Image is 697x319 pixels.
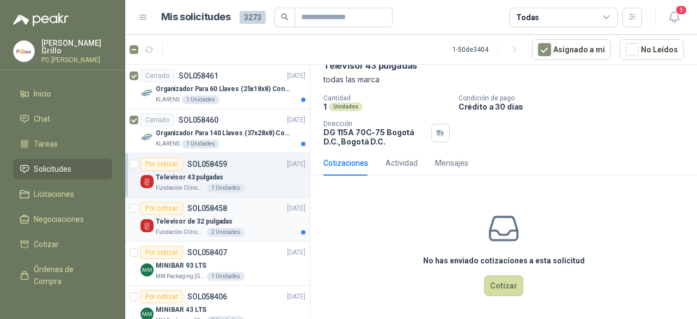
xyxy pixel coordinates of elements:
div: Todas [516,11,539,23]
h3: No has enviado cotizaciones a esta solicitud [423,255,585,267]
p: Crédito a 30 días [458,102,693,111]
p: [DATE] [287,292,305,302]
a: CerradoSOL058460[DATE] Company LogoOrganizador Para 140 Llaves (37x28x8) Con CerraduraKLARENS1 Un... [125,109,310,153]
button: 3 [664,8,684,27]
p: Organizador Para 60 Llaves (25x18x8) Con Cerradura [156,84,291,94]
p: 1 [323,102,327,111]
div: Cerrado [140,69,174,82]
span: Licitaciones [34,188,74,200]
span: 3 [675,5,687,15]
a: Negociaciones [13,209,112,230]
div: Por cotizar [140,290,183,303]
div: Cotizaciones [323,157,368,169]
a: Por cotizarSOL058407[DATE] Company LogoMINIBAR 93 LTSMM Packaging [GEOGRAPHIC_DATA]1 Unidades [125,242,310,286]
p: [PERSON_NAME] Grillo [41,39,112,55]
p: [DATE] [287,71,305,81]
a: Inicio [13,83,112,104]
img: Company Logo [140,219,154,232]
div: 1 Unidades [182,95,219,104]
p: MINIBAR 43 LTS [156,305,206,315]
p: todas las marca [323,74,684,86]
a: Por cotizarSOL058458[DATE] Company LogoTelevisor de 32 pulgadasFundación Clínica Shaio2 Unidades [125,197,310,242]
p: [DATE] [287,203,305,214]
img: Company Logo [140,263,154,276]
img: Company Logo [140,175,154,188]
button: Asignado a mi [532,39,611,60]
p: SOL058461 [179,72,218,80]
p: DG 115A 70C-75 Bogotá D.C. , Bogotá D.C. [323,128,427,146]
img: Company Logo [140,87,154,100]
p: Condición de pago [458,94,693,102]
a: CerradoSOL058461[DATE] Company LogoOrganizador Para 60 Llaves (25x18x8) Con CerraduraKLARENS1 Uni... [125,65,310,109]
span: Chat [34,113,50,125]
p: Organizador Para 140 Llaves (37x28x8) Con Cerradura [156,128,291,139]
div: Cerrado [140,113,174,127]
span: Inicio [34,88,51,100]
p: SOL058406 [187,293,227,300]
button: No Leídos [620,39,684,60]
p: SOL058407 [187,249,227,256]
p: PC [PERSON_NAME] [41,57,112,63]
span: 3273 [240,11,266,24]
div: 1 Unidades [182,140,219,148]
p: [DATE] [287,248,305,258]
p: Televisor 43 pulgadas [156,172,223,183]
img: Logo peakr [13,13,69,26]
span: Negociaciones [34,213,84,225]
p: SOL058458 [187,204,227,212]
p: Fundación Clínica Shaio [156,228,205,237]
p: Dirección [323,120,427,128]
p: SOL058460 [179,116,218,124]
div: Actividad [386,157,418,169]
h1: Mis solicitudes [161,9,231,25]
div: Por cotizar [140,246,183,259]
div: 1 - 50 de 3404 [453,41,523,58]
span: Cotizar [34,238,59,250]
span: Órdenes de Compra [34,263,102,287]
a: Tareas [13,134,112,154]
img: Company Logo [14,41,34,62]
div: 1 Unidades [207,184,244,192]
div: 2 Unidades [207,228,244,237]
p: Televisor de 32 pulgadas [156,216,233,227]
p: [DATE] [287,159,305,170]
a: Órdenes de Compra [13,259,112,292]
p: MINIBAR 93 LTS [156,261,206,271]
a: Licitaciones [13,184,112,204]
span: search [281,13,289,21]
button: Cotizar [484,275,523,296]
p: Fundación Clínica Shaio [156,184,205,192]
img: Company Logo [140,131,154,144]
a: Solicitudes [13,159,112,179]
a: Por cotizarSOL058459[DATE] Company LogoTelevisor 43 pulgadasFundación Clínica Shaio1 Unidades [125,153,310,197]
a: Cotizar [13,234,112,255]
div: Mensajes [435,157,468,169]
p: Televisor 43 pulgadas [323,60,417,71]
div: Unidades [329,103,363,111]
p: [DATE] [287,115,305,125]
p: Cantidad [323,94,450,102]
a: Chat [13,109,112,129]
p: SOL058459 [187,160,227,168]
span: Solicitudes [34,163,71,175]
div: Por cotizar [140,202,183,215]
p: KLARENS [156,95,180,104]
p: KLARENS [156,140,180,148]
p: MM Packaging [GEOGRAPHIC_DATA] [156,272,205,281]
div: Por cotizar [140,158,183,171]
div: 1 Unidades [207,272,244,281]
span: Tareas [34,138,58,150]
